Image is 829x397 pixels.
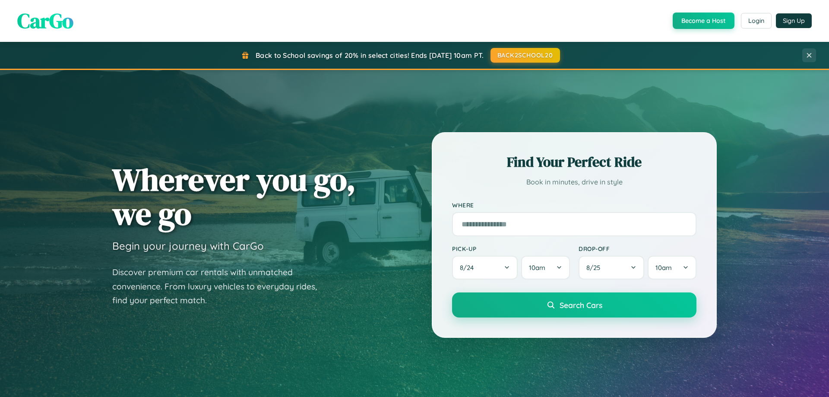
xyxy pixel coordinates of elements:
button: Sign Up [776,13,812,28]
span: Back to School savings of 20% in select cities! Ends [DATE] 10am PT. [256,51,484,60]
span: CarGo [17,6,73,35]
label: Where [452,201,696,209]
span: 8 / 24 [460,264,478,272]
label: Pick-up [452,245,570,252]
p: Book in minutes, drive in style [452,176,696,188]
span: 10am [529,264,545,272]
h3: Begin your journey with CarGo [112,239,264,252]
button: 10am [521,256,570,279]
button: 10am [648,256,696,279]
button: BACK2SCHOOL20 [490,48,560,63]
button: 8/25 [579,256,644,279]
span: Search Cars [560,300,602,310]
button: Search Cars [452,292,696,318]
button: 8/24 [452,256,518,279]
h1: Wherever you go, we go [112,162,356,231]
span: 8 / 25 [586,264,604,272]
button: Become a Host [673,13,734,29]
h2: Find Your Perfect Ride [452,152,696,172]
span: 10am [655,264,672,272]
p: Discover premium car rentals with unmatched convenience. From luxury vehicles to everyday rides, ... [112,265,328,308]
label: Drop-off [579,245,696,252]
button: Login [741,13,772,29]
